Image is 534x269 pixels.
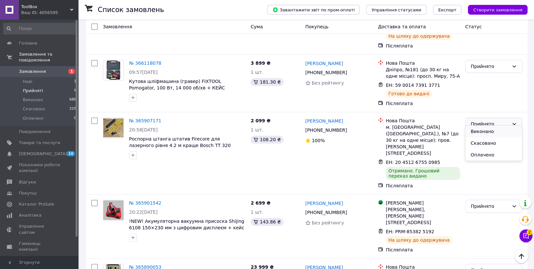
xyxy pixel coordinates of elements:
[251,209,263,215] span: 1 шт.
[305,24,328,29] span: Покупець
[74,79,76,85] span: 1
[461,7,527,12] a: Створити замовлення
[19,162,60,174] span: Показники роботи компанії
[366,5,426,15] button: Управління статусами
[129,70,158,75] span: 09:57[DATE]
[386,90,432,98] div: Готово до видачі
[19,223,60,235] span: Управління сайтом
[305,200,343,207] a: [PERSON_NAME]
[103,24,132,29] span: Замовлення
[527,229,532,235] span: 2
[74,115,76,121] span: 0
[21,4,70,10] span: ToolBox
[103,200,124,221] a: Фото товару
[19,69,46,74] span: Замовлення
[471,120,509,128] div: Прийнято
[465,137,522,149] li: Скасовано
[103,117,124,138] a: Фото товару
[69,97,76,103] span: 686
[386,66,460,79] div: Дніпро, №181 (до 30 кг на одне місце): просп. Миру, 75-А
[23,79,32,85] span: Нові
[67,151,75,156] span: 10
[103,200,123,220] img: Фото товару
[468,5,527,15] button: Створити замовлення
[386,83,440,88] span: ЕН: 59 0014 7391 3771
[68,69,75,74] span: 1
[19,241,60,252] span: Гаманець компанії
[312,138,325,143] span: 100%
[129,136,231,148] a: Роспорна штанга штатив Firecore для лазерного рівня 4.2 м краще Bosch TT 320
[514,249,528,263] button: Наверх
[473,7,522,12] span: Створити замовлення
[251,218,283,226] div: 143.86 ₴
[69,106,76,112] span: 225
[433,5,462,15] button: Експорт
[19,51,78,63] span: Замовлення та повідомлення
[386,43,460,49] div: Післяплата
[371,7,421,12] span: Управління статусами
[386,200,460,206] div: [PERSON_NAME]
[386,236,452,244] div: На шляху до одержувача
[312,80,344,86] span: Без рейтингу
[305,118,343,124] a: [PERSON_NAME]
[251,24,263,29] span: Cума
[304,126,348,135] div: [PHONE_NUMBER]
[471,63,509,70] div: Прийнято
[312,220,344,225] span: Без рейтингу
[19,201,54,207] span: Каталог ProSale
[386,206,460,226] div: [PERSON_NAME], [PERSON_NAME][STREET_ADDRESS]
[74,88,76,94] span: 9
[386,32,452,40] div: На шляху до одержувача
[386,247,460,253] div: Післяплата
[386,229,434,234] span: ЕН: PRM-85382 5192
[19,140,60,146] span: Товари та послуги
[386,117,460,124] div: Нова Пошта
[386,182,460,189] div: Післяплата
[3,23,77,34] input: Пошук
[438,7,456,12] span: Експорт
[19,190,36,196] span: Покупці
[251,61,270,66] span: 3 899 ₴
[267,5,360,15] button: Завантажити звіт по пром-оплаті
[129,61,161,66] a: № 366118078
[106,60,121,80] img: Фото товару
[304,208,348,217] div: [PHONE_NUMBER]
[519,229,532,242] button: Чат з покупцем2
[19,129,51,135] span: Повідомлення
[98,6,164,14] h1: Список замовлень
[19,212,41,218] span: Аналітика
[378,24,426,29] span: Доставка та оплата
[129,127,158,132] span: 20:58[DATE]
[23,106,45,112] span: Скасовані
[21,10,78,16] div: Ваш ID: 4056595
[251,118,270,123] span: 2 099 ₴
[251,127,263,132] span: 1 шт.
[386,60,460,66] div: Нова Пошта
[19,151,67,157] span: [DEMOGRAPHIC_DATA]
[129,118,161,123] a: № 365907171
[251,200,270,206] span: 2 699 ₴
[129,79,225,90] a: Кутова шліфмашина (гравер) FIXTOOL Pomogator, 100 Вт, 14 000 об/хв + КЕЙС
[129,219,244,237] a: !NEW! Акумуляторна вакуумна присоска Shijing 6108 150×230 мм з цифровим дисплеєм + кейс (6108)
[19,179,36,185] span: Відгуки
[251,78,283,86] div: 181.30 ₴
[129,200,161,206] a: № 365901542
[386,100,460,107] div: Післяплата
[251,70,263,75] span: 1 шт.
[23,115,43,121] span: Оплачені
[304,68,348,77] div: [PHONE_NUMBER]
[129,209,158,215] span: 20:22[DATE]
[386,167,460,180] div: Отримано. Грошовий переказ видано
[465,24,482,29] span: Статус
[23,88,43,94] span: Прийняті
[305,60,343,67] a: [PERSON_NAME]
[19,40,37,46] span: Головна
[103,60,124,81] a: Фото товару
[103,118,123,137] img: Фото товару
[471,203,509,210] div: Прийнято
[272,7,354,13] span: Завантажити звіт по пром-оплаті
[23,97,43,103] span: Виконані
